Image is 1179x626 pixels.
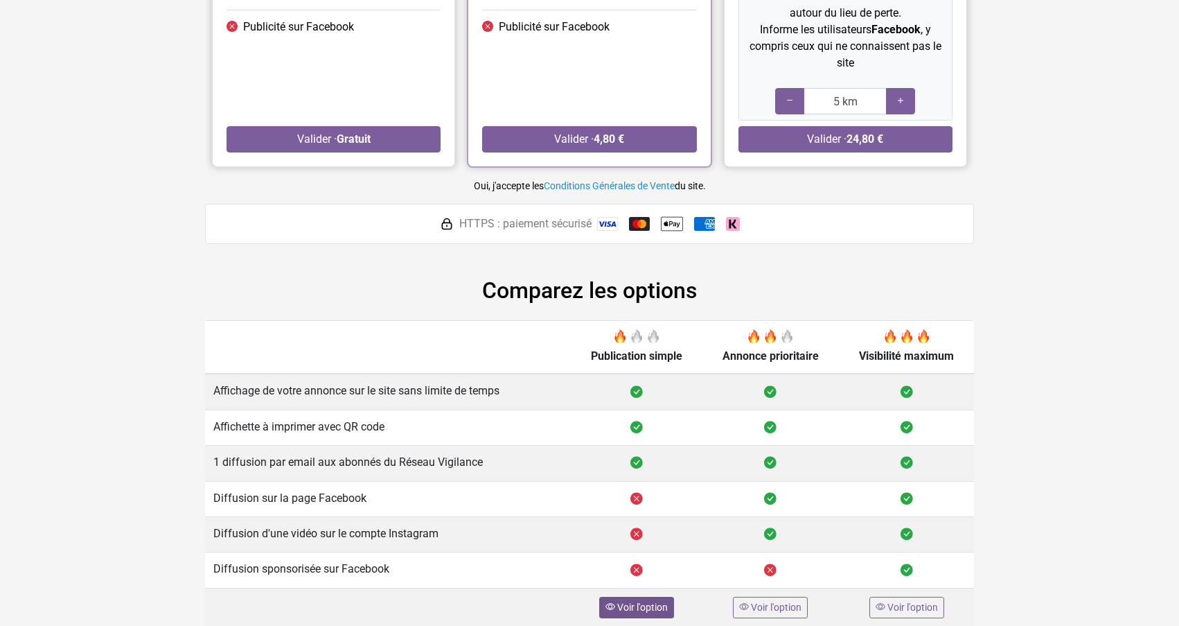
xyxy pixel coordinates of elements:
strong: 24,80 € [846,132,883,146]
span: Visibilité maximum [859,349,954,363]
td: Diffusion sur la page Facebook [205,481,571,516]
strong: 4,80 € [594,132,624,146]
td: Diffusion d'une vidéo sur le compte Instagram [205,516,571,552]
small: Oui, j'accepte les du site. [474,180,706,191]
span: Publication simple [591,349,682,363]
button: Valider ·4,80 € [482,126,696,153]
strong: Facebook [871,23,921,36]
img: Klarna [726,217,740,231]
img: American Express [694,217,715,231]
span: Publicité sur Facebook [243,19,354,35]
p: Informe les utilisateurs , y compris ceux qui ne connaissent pas le site [745,21,946,71]
strong: Gratuit [337,132,371,146]
button: Valider ·24,80 € [738,126,952,153]
button: Valider ·Gratuit [227,126,441,153]
span: Voir l'option [751,602,801,613]
span: HTTPS : paiement sécurisé [459,216,592,232]
td: Affichage de votre annonce sur le site sans limite de temps [205,374,571,410]
img: Visa [597,217,618,231]
a: Conditions Générales de Vente [544,180,675,191]
td: Diffusion sponsorisée sur Facebook [205,553,571,588]
span: Voir l'option [617,602,668,613]
img: Apple Pay [661,213,683,235]
span: Voir l'option [887,602,938,613]
img: HTTPS : paiement sécurisé [440,217,454,231]
td: 1 diffusion par email aux abonnés du Réseau Vigilance [205,446,571,481]
h2: Comparez les options [205,277,974,304]
img: Mastercard [629,217,650,231]
span: Annonce prioritaire [723,349,819,363]
td: Affichette à imprimer avec QR code [205,410,571,445]
span: Publicité sur Facebook [499,19,610,35]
